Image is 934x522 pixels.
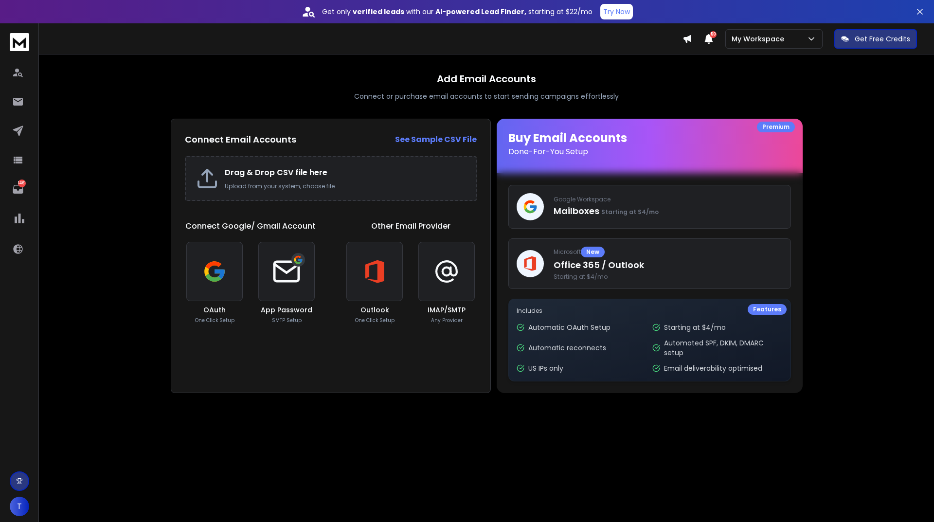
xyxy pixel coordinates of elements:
p: My Workspace [732,34,788,44]
span: Starting at $4/mo [554,273,783,281]
p: Office 365 / Outlook [554,258,783,272]
a: 1461 [8,180,28,199]
p: Get only with our starting at $22/mo [322,7,593,17]
p: Automated SPF, DKIM, DMARC setup [664,338,782,358]
a: See Sample CSV File [395,134,477,145]
h1: Add Email Accounts [437,72,536,86]
p: Connect or purchase email accounts to start sending campaigns effortlessly [354,91,619,101]
p: Email deliverability optimised [664,363,762,373]
button: T [10,497,29,516]
p: One Click Setup [355,317,395,324]
p: Microsoft [554,247,783,257]
h1: Connect Google/ Gmail Account [185,220,316,232]
div: New [581,247,605,257]
p: Any Provider [431,317,463,324]
img: logo [10,33,29,51]
div: Premium [757,122,795,132]
p: SMTP Setup [272,317,302,324]
h3: IMAP/SMTP [428,305,466,315]
h1: Buy Email Accounts [508,130,791,158]
h2: Drag & Drop CSV file here [225,167,466,179]
span: Starting at $4/mo [601,208,659,216]
button: Try Now [600,4,633,19]
p: Upload from your system, choose file [225,182,466,190]
p: Includes [517,307,783,315]
span: 50 [710,31,717,38]
p: Automatic OAuth Setup [528,323,611,332]
p: Google Workspace [554,196,783,203]
h2: Connect Email Accounts [185,133,296,146]
p: US IPs only [528,363,563,373]
p: Get Free Credits [855,34,910,44]
p: Done-For-You Setup [508,146,791,158]
strong: verified leads [353,7,404,17]
p: Starting at $4/mo [664,323,726,332]
h1: Other Email Provider [371,220,450,232]
p: Automatic reconnects [528,343,606,353]
div: Features [748,304,787,315]
h3: OAuth [203,305,226,315]
p: Mailboxes [554,204,783,218]
h3: App Password [261,305,312,315]
p: 1461 [18,180,26,187]
strong: AI-powered Lead Finder, [435,7,526,17]
h3: Outlook [360,305,389,315]
button: Get Free Credits [834,29,917,49]
p: Try Now [603,7,630,17]
p: One Click Setup [195,317,234,324]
